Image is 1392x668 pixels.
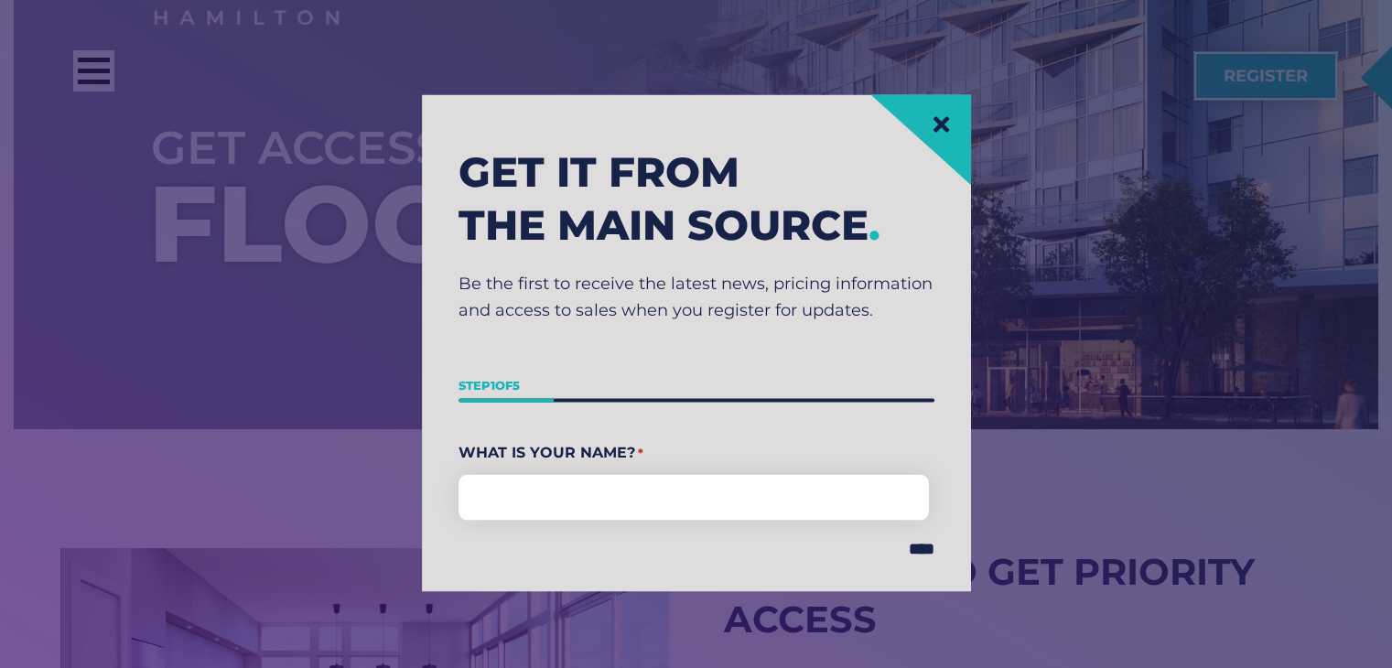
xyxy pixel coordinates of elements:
span: 5 [513,377,520,392]
p: Step of [459,372,934,399]
span: 1 [491,377,495,392]
p: Be the first to receive the latest news, pricing information and access to sales when you registe... [459,270,934,324]
h2: Get it from the main source [459,145,934,252]
span: . [869,199,880,250]
legend: What Is Your Name? [459,439,934,468]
